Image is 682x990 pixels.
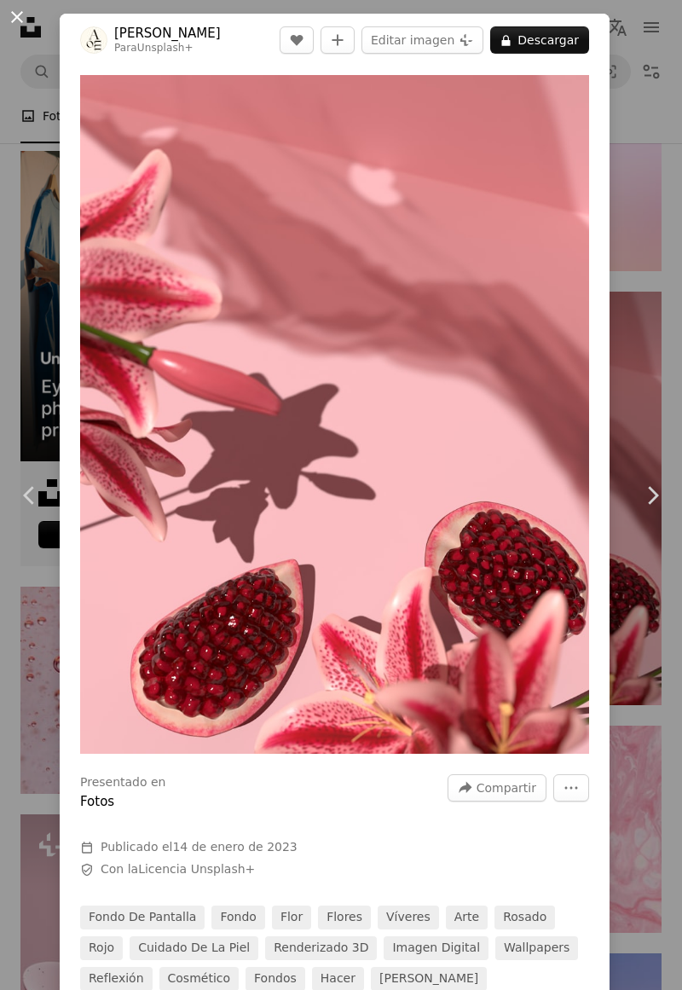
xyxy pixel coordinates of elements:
[272,906,311,929] a: flor
[265,936,377,960] a: Renderizado 3D
[114,42,221,55] div: Para
[130,936,258,960] a: Cuidado de la piel
[494,906,555,929] a: rosado
[80,906,205,929] a: fondo de pantalla
[446,906,488,929] a: arte
[101,840,298,854] span: Publicado el
[321,26,355,54] button: Añade a la colección
[553,774,589,802] button: Más acciones
[490,26,589,54] button: Descargar
[101,861,255,878] span: Con la
[80,75,589,754] button: Ampliar en esta imagen
[280,26,314,54] button: Me gusta
[622,414,682,577] a: Siguiente
[138,862,255,876] a: Licencia Unsplash+
[80,75,589,754] img: Un primer plano de una flor con la sombra de una persona
[361,26,483,54] button: Editar imagen
[318,906,371,929] a: flores
[477,775,536,801] span: Compartir
[448,774,546,802] button: Compartir esta imagen
[80,794,114,809] a: Fotos
[137,42,194,54] a: Unsplash+
[495,936,578,960] a: Wallpapers
[80,774,166,791] h3: Presentado en
[80,936,123,960] a: rojo
[114,25,221,42] a: [PERSON_NAME]
[211,906,264,929] a: fondo
[80,26,107,54] img: Ve al perfil de Allison Saeng
[172,840,297,854] time: 14 de enero de 2023, 3:27:24 GMT-6
[384,936,488,960] a: Imagen digital
[378,906,439,929] a: víveres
